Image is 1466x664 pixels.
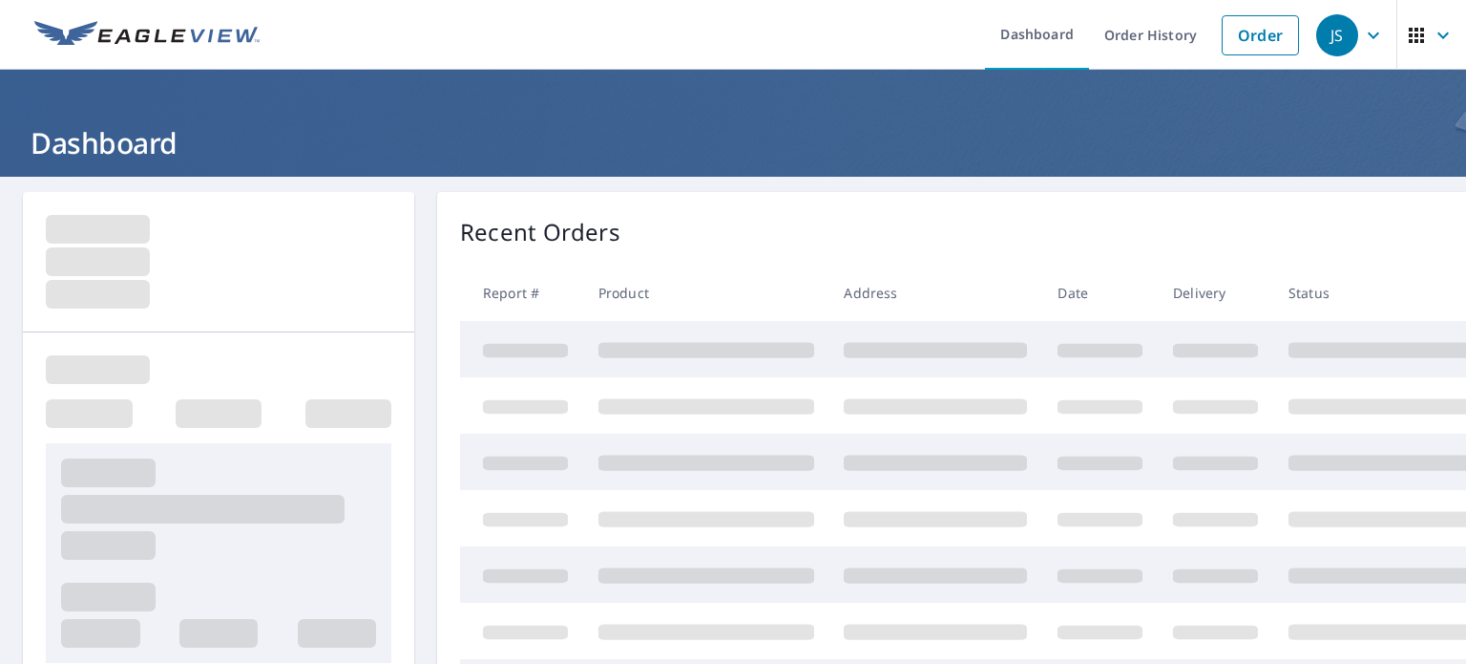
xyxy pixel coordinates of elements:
[1222,15,1299,55] a: Order
[1042,265,1158,321] th: Date
[460,265,583,321] th: Report #
[583,265,829,321] th: Product
[1158,265,1273,321] th: Delivery
[828,265,1042,321] th: Address
[23,123,1443,162] h1: Dashboard
[1316,14,1358,56] div: JS
[34,21,260,50] img: EV Logo
[460,215,620,249] p: Recent Orders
